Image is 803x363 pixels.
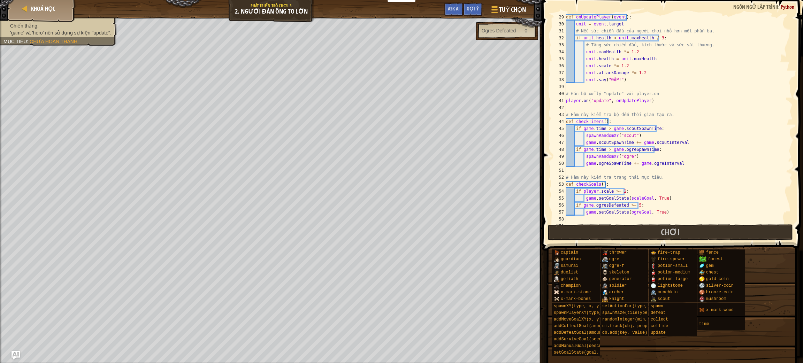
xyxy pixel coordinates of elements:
button: Ask AI [444,3,463,16]
div: 44 [552,118,566,125]
img: portrait.png [699,289,705,295]
span: addCollectGoal(amount) [554,324,609,329]
img: portrait.png [651,263,656,269]
span: gem [706,263,714,268]
img: portrait.png [554,270,559,275]
span: ogre-f [609,263,624,268]
img: portrait.png [602,283,608,288]
span: Chơi [661,226,680,238]
img: portrait.png [651,250,656,255]
img: portrait.png [651,283,656,288]
img: portrait.png [651,289,656,295]
img: portrait.png [699,283,705,288]
div: 52 [552,174,566,181]
div: Ogres Defeated [481,27,516,34]
img: portrait.png [554,263,559,269]
span: guardian [561,257,581,262]
a: Khoá học [29,5,55,13]
img: portrait.png [699,250,705,255]
div: 39 [552,83,566,90]
span: x-mark-wood [706,308,734,312]
span: Python [781,3,794,10]
span: thrower [609,250,627,255]
img: portrait.png [699,276,705,282]
span: potion-large [658,277,688,281]
span: Khoá học [31,5,55,13]
div: 33 [552,41,566,48]
img: portrait.png [651,296,656,302]
div: 34 [552,48,566,55]
div: 32 [552,34,566,41]
span: Ask AI [448,5,460,12]
div: 46 [552,132,566,139]
div: 45 [552,125,566,132]
img: portrait.png [602,296,608,302]
img: portrait.png [554,289,559,295]
span: x-mark-stone [561,290,591,295]
span: spawnMaze(tileType, seed) [602,310,665,315]
div: 49 [552,153,566,160]
span: skeleton [609,270,629,275]
span: spawn [651,304,663,309]
span: spawnXY(type, x, y) [554,304,602,309]
span: Ngôn ngữ lập trình [733,3,778,10]
li: Chiến thắng. [3,22,112,29]
img: portrait.png [554,256,559,262]
div: 41 [552,97,566,104]
img: portrait.png [554,283,559,288]
img: portrait.png [699,263,705,269]
span: Chưa hoàn thành [30,39,77,44]
span: goliath [561,277,578,281]
span: fire-trap [658,250,680,255]
button: Ask AI [12,351,20,360]
span: setGoalState(goal, success) [554,350,621,355]
span: Chiến thắng. [10,23,39,29]
div: 38 [552,76,566,83]
span: generator [609,277,632,281]
img: portrait.png [602,250,608,255]
img: portrait.png [602,263,608,269]
span: potion-small [658,263,688,268]
img: trees_1.png [699,256,706,262]
div: 37 [552,69,566,76]
button: Tuỳ chọn [486,3,530,19]
span: champion [561,283,581,288]
span: potion-medium [658,270,690,275]
img: portrait.png [651,270,656,275]
span: addMoveGoalXY(x, y) [554,317,602,322]
span: addDefeatGoal(amount) [554,330,606,335]
div: 53 [552,181,566,188]
span: update [651,330,666,335]
span: munchkin [658,290,678,295]
div: 31 [552,28,566,34]
span: soldier [609,283,627,288]
div: 43 [552,111,566,118]
div: 42 [552,104,566,111]
div: 59 [552,223,566,230]
span: addManualGoal(description) [554,343,619,348]
span: Mục tiêu [3,39,27,44]
span: Gợi ý [467,5,479,12]
span: spawnPlayerXY(type, x, y) [554,310,617,315]
span: Tuỳ chọn [499,5,526,14]
div: 56 [552,202,566,209]
img: portrait.png [651,276,656,282]
span: knight [609,296,624,301]
div: 54 [552,188,566,195]
span: ogre [609,257,619,262]
img: portrait.png [554,276,559,282]
div: 36 [552,62,566,69]
span: duelist [561,270,578,275]
div: 55 [552,195,566,202]
span: defeat [651,310,666,315]
div: 48 [552,146,566,153]
button: Chơi [548,224,793,240]
img: portrait.png [602,270,608,275]
span: archer [609,290,624,295]
div: 51 [552,167,566,174]
img: portrait.png [602,256,608,262]
img: portrait.png [554,250,559,255]
span: db.add(key, value) [602,330,648,335]
div: 0 [525,27,527,34]
li: 'game' và 'hero' nên sử dụng sự kiện "update". [3,29,112,36]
